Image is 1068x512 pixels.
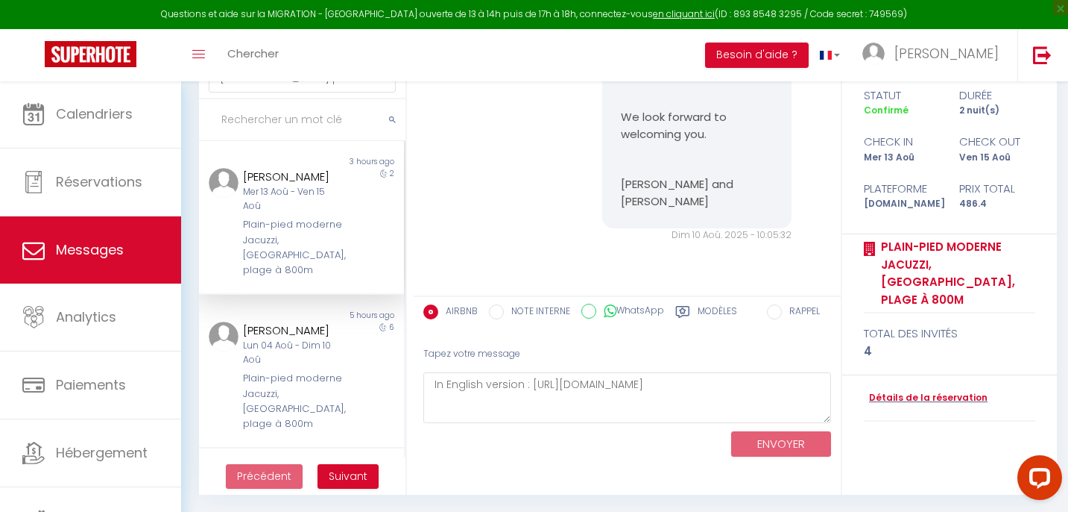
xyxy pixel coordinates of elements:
[731,431,831,458] button: ENVOYER
[390,168,394,179] span: 2
[226,464,303,490] button: Previous
[227,46,279,61] span: Chercher
[504,305,570,321] label: NOTE INTERNE
[56,104,133,123] span: Calendriers
[56,443,148,462] span: Hébergement
[949,197,1045,211] div: 486.4
[854,151,949,165] div: Mer 13 Aoû
[596,304,664,320] label: WhatsApp
[854,133,949,151] div: check in
[45,41,136,67] img: Super Booking
[301,310,403,322] div: 5 hours ago
[864,104,909,116] span: Confirmé
[1005,449,1068,512] iframe: LiveChat chat widget
[243,217,343,278] div: Plain-pied moderne Jacuzzi, [GEOGRAPHIC_DATA], plage à 800m
[243,322,343,340] div: [PERSON_NAME]
[854,87,949,104] div: statut
[243,371,343,432] div: Plain-pied moderne Jacuzzi, [GEOGRAPHIC_DATA], plage à 800m
[237,469,291,484] span: Précédent
[423,336,831,372] div: Tapez votre message
[698,305,737,323] label: Modèles
[389,322,394,333] span: 6
[854,180,949,198] div: Plateforme
[854,197,949,211] div: [DOMAIN_NAME]
[949,151,1045,165] div: Ven 15 Aoû
[894,44,999,63] span: [PERSON_NAME]
[851,29,1017,81] a: ... [PERSON_NAME]
[216,29,290,81] a: Chercher
[949,104,1045,118] div: 2 nuit(s)
[1033,46,1052,64] img: logout
[329,469,367,484] span: Suivant
[209,168,238,198] img: ...
[653,7,715,20] a: en cliquant ici
[209,322,238,352] img: ...
[56,375,126,394] span: Paiements
[56,240,124,259] span: Messages
[243,185,343,213] div: Mer 13 Aoû - Ven 15 Aoû
[862,43,885,65] img: ...
[301,156,403,168] div: 3 hours ago
[949,133,1045,151] div: check out
[602,228,791,243] div: Dim 10 Aoû. 2025 - 10:05:32
[864,391,988,405] a: Détails de la réservation
[876,238,1035,308] a: Plain-pied moderne Jacuzzi, [GEOGRAPHIC_DATA], plage à 800m
[438,305,478,321] label: AIRBNB
[782,305,820,321] label: RAPPEL
[56,307,116,326] span: Analytics
[199,99,405,141] input: Rechercher un mot clé
[949,180,1045,198] div: Prix total
[705,43,809,68] button: Besoin d'aide ?
[864,325,1035,343] div: total des invités
[243,168,343,186] div: [PERSON_NAME]
[864,343,1035,360] div: 4
[949,87,1045,104] div: durée
[317,464,379,490] button: Next
[243,339,343,367] div: Lun 04 Aoû - Dim 10 Aoû
[56,172,142,191] span: Réservations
